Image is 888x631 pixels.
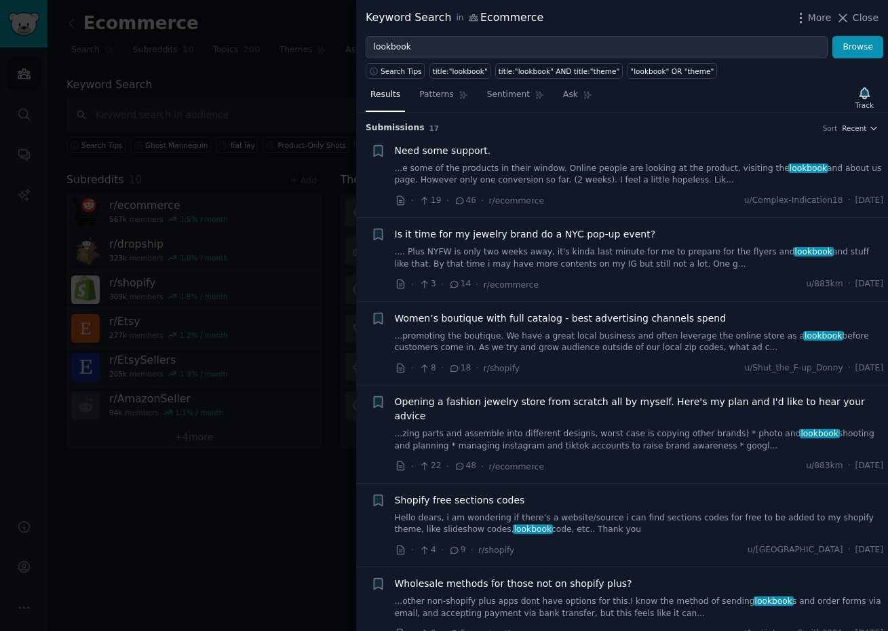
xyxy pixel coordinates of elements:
span: 4 [419,544,436,556]
span: Close [853,11,879,25]
span: · [476,361,478,375]
span: [DATE] [855,195,883,207]
button: Recent [842,123,879,133]
span: · [476,278,478,292]
a: ...zing parts and assemble into different designs, worst case is copying other brands) * photo an... [395,428,884,452]
a: "lookbook" OR "theme" [628,63,717,79]
span: Submission s [366,122,425,134]
a: .... Plus NYFW is only two weeks away, it's kinda last minute for me to prepare for the flyers an... [395,246,884,270]
span: Results [370,89,400,101]
span: · [411,543,414,557]
span: lookbook [800,429,840,438]
button: More [794,11,832,25]
a: title:"lookbook" AND title:"theme" [495,63,623,79]
span: More [808,11,832,25]
a: Women’s boutique with full catalog - best advertising channels spend [395,311,727,326]
span: u/[GEOGRAPHIC_DATA] [748,544,843,556]
div: Track [855,100,874,110]
span: · [446,193,449,208]
div: title:"lookbook" [433,66,488,76]
button: Track [851,83,879,112]
span: [DATE] [855,544,883,556]
span: · [481,459,484,474]
span: 19 [419,195,441,207]
span: in [456,12,463,24]
span: [DATE] [855,278,883,290]
span: Search Tips [381,66,422,76]
div: "lookbook" OR "theme" [630,66,714,76]
button: Search Tips [366,63,425,79]
span: · [848,544,851,556]
span: 8 [419,362,436,375]
span: Ask [563,89,578,101]
span: r/shopify [478,546,514,555]
span: · [411,459,414,474]
span: · [446,459,449,474]
a: Shopify free sections codes [395,493,525,508]
span: 22 [419,460,441,472]
input: Try a keyword related to your business [366,36,828,59]
a: ...e some of the products in their window. Online people are looking at the product, visiting the... [395,163,884,187]
div: Sort [823,123,838,133]
span: r/ecommerce [489,196,544,206]
span: lookbook [803,331,843,341]
a: Patterns [414,84,472,112]
span: r/ecommerce [489,462,544,472]
span: lookbook [513,524,553,534]
span: · [441,278,444,292]
span: u/883km [806,278,843,290]
span: u/883km [806,460,843,472]
a: Sentiment [482,84,549,112]
span: · [471,543,474,557]
span: · [411,193,414,208]
span: [DATE] [855,362,883,375]
span: · [411,278,414,292]
span: · [848,195,851,207]
span: 3 [419,278,436,290]
span: Sentiment [487,89,530,101]
div: Keyword Search Ecommerce [366,9,543,26]
span: u/Complex-Indication18 [744,195,843,207]
span: lookbook [794,247,834,256]
button: Browse [832,36,883,59]
span: · [848,460,851,472]
span: lookbook [788,164,828,173]
button: Close [836,11,879,25]
span: · [441,361,444,375]
a: Ask [558,84,597,112]
span: · [481,193,484,208]
a: Wholesale methods for those not on shopify plus? [395,577,632,591]
a: ...other non-shopify plus apps dont have options for this. ​ I know the method of sendinglookbook... [395,596,884,619]
span: r/shopify [484,364,520,373]
a: Opening a fashion jewelry store from scratch all by myself. Here's my plan and I'd like to hear y... [395,395,884,423]
span: 48 [454,460,476,472]
a: Need some support. [395,144,491,158]
span: 9 [448,544,465,556]
a: ...promoting the boutique. We have a great local business and often leverage the online store as ... [395,330,884,354]
span: 18 [448,362,471,375]
span: u/Shut_the_F-up_Donny [744,362,843,375]
span: 14 [448,278,471,290]
span: Recent [842,123,866,133]
span: 46 [454,195,476,207]
span: · [848,278,851,290]
span: Patterns [419,89,453,101]
a: Results [366,84,405,112]
a: Is it time for my jewelry brand do a NYC pop-up event? [395,227,656,242]
span: 17 [429,124,440,132]
a: title:"lookbook" [429,63,490,79]
span: r/ecommerce [484,280,539,290]
span: · [441,543,444,557]
span: [DATE] [855,460,883,472]
div: title:"lookbook" AND title:"theme" [499,66,620,76]
span: · [848,362,851,375]
span: · [411,361,414,375]
a: Hello dears, i am wondering if there’s a website/source i can find sections codes for free to be ... [395,512,884,536]
span: lookbook [754,596,794,606]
